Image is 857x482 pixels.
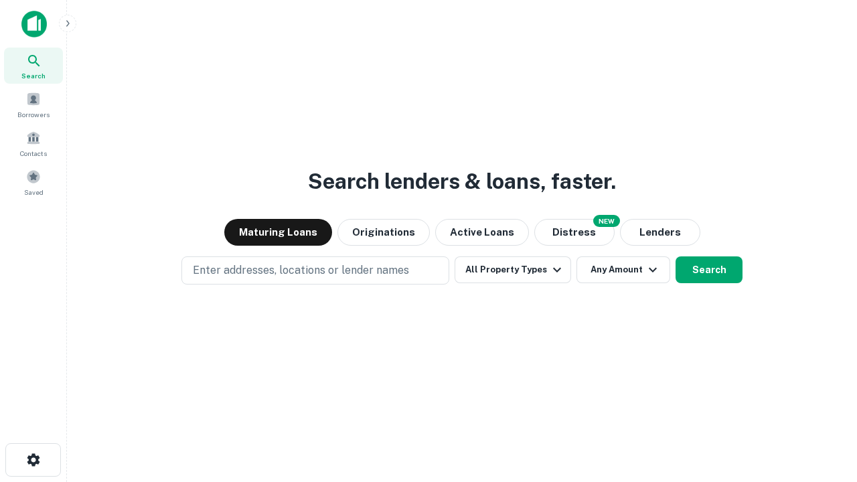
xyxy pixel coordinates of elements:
[21,11,47,37] img: capitalize-icon.png
[308,165,616,197] h3: Search lenders & loans, faster.
[435,219,529,246] button: Active Loans
[224,219,332,246] button: Maturing Loans
[4,86,63,123] a: Borrowers
[24,187,44,197] span: Saved
[4,48,63,84] a: Search
[455,256,571,283] button: All Property Types
[17,109,50,120] span: Borrowers
[593,215,620,227] div: NEW
[4,125,63,161] a: Contacts
[20,148,47,159] span: Contacts
[181,256,449,285] button: Enter addresses, locations or lender names
[790,375,857,439] iframe: Chat Widget
[620,219,700,246] button: Lenders
[21,70,46,81] span: Search
[337,219,430,246] button: Originations
[4,164,63,200] a: Saved
[193,262,409,278] p: Enter addresses, locations or lender names
[534,219,615,246] button: Search distressed loans with lien and other non-mortgage details.
[676,256,743,283] button: Search
[576,256,670,283] button: Any Amount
